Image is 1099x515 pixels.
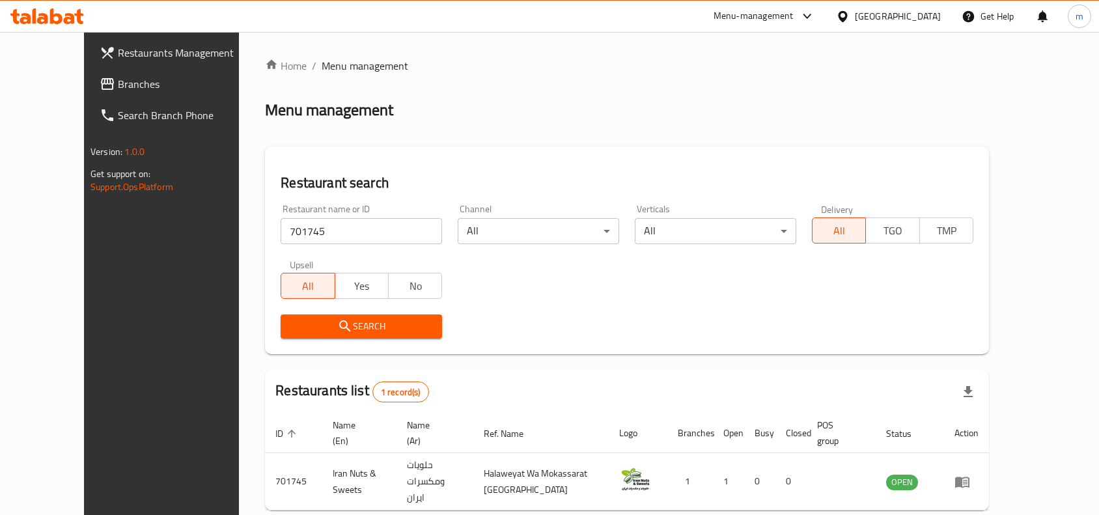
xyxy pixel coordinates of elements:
[335,273,389,299] button: Yes
[373,386,428,398] span: 1 record(s)
[118,76,257,92] span: Branches
[855,9,941,23] div: [GEOGRAPHIC_DATA]
[312,58,316,74] li: /
[341,277,383,296] span: Yes
[619,463,652,495] img: Iran Nuts & Sweets
[291,318,432,335] span: Search
[89,37,268,68] a: Restaurants Management
[275,426,300,441] span: ID
[275,381,428,402] h2: Restaurants list
[609,413,667,453] th: Logo
[265,58,989,74] nav: breadcrumb
[372,382,429,402] div: Total records count
[90,178,173,195] a: Support.OpsPlatform
[714,8,794,24] div: Menu-management
[775,453,807,510] td: 0
[333,417,381,449] span: Name (En)
[265,413,989,510] table: enhanced table
[118,45,257,61] span: Restaurants Management
[388,273,442,299] button: No
[281,218,442,244] input: Search for restaurant name or ID..
[713,453,744,510] td: 1
[812,217,866,244] button: All
[667,413,713,453] th: Branches
[281,173,973,193] h2: Restaurant search
[925,221,968,240] span: TMP
[871,221,914,240] span: TGO
[265,100,393,120] h2: Menu management
[944,413,989,453] th: Action
[90,143,122,160] span: Version:
[821,204,854,214] label: Delivery
[322,58,408,74] span: Menu management
[89,100,268,131] a: Search Branch Phone
[473,453,609,510] td: Halaweyat Wa Mokassarat [GEOGRAPHIC_DATA]
[118,107,257,123] span: Search Branch Phone
[281,273,335,299] button: All
[817,417,860,449] span: POS group
[1076,9,1083,23] span: m
[124,143,145,160] span: 1.0.0
[484,426,540,441] span: Ref. Name
[744,413,775,453] th: Busy
[290,260,314,269] label: Upsell
[667,453,713,510] td: 1
[458,218,619,244] div: All
[713,413,744,453] th: Open
[265,453,322,510] td: 701745
[886,475,918,490] span: OPEN
[886,426,928,441] span: Status
[407,417,458,449] span: Name (Ar)
[396,453,473,510] td: حلويات ومكسرات ايران
[954,474,979,490] div: Menu
[322,453,396,510] td: Iran Nuts & Sweets
[394,277,437,296] span: No
[818,221,861,240] span: All
[286,277,329,296] span: All
[265,58,307,74] a: Home
[744,453,775,510] td: 0
[775,413,807,453] th: Closed
[281,314,442,339] button: Search
[635,218,796,244] div: All
[89,68,268,100] a: Branches
[953,376,984,408] div: Export file
[865,217,919,244] button: TGO
[90,165,150,182] span: Get support on:
[919,217,973,244] button: TMP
